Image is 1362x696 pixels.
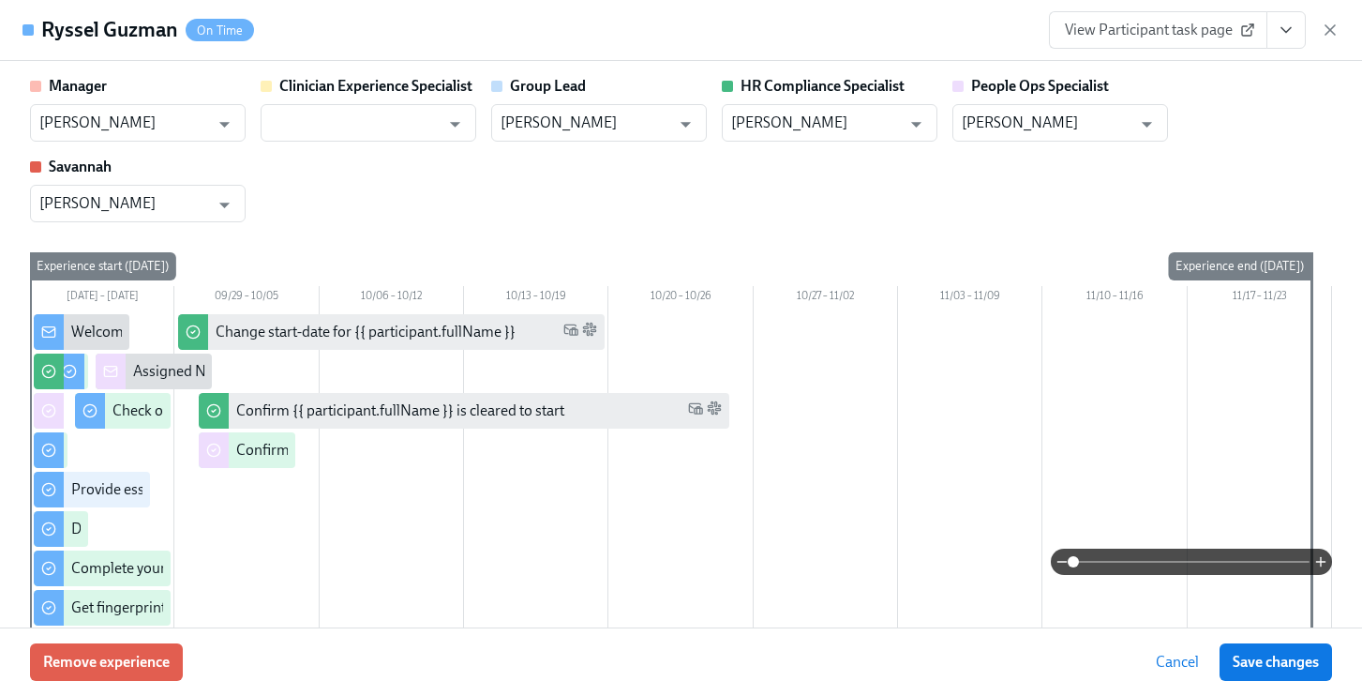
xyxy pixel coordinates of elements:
span: View Participant task page [1065,21,1251,39]
span: Save changes [1233,653,1319,672]
div: 10/27 – 11/02 [754,286,898,310]
div: Confirm cleared by People Ops [236,440,434,461]
button: Open [441,110,470,139]
h4: Ryssel Guzman [41,16,178,44]
a: View Participant task page [1049,11,1267,49]
span: Cancel [1156,653,1199,672]
button: Open [902,110,931,139]
span: On Time [186,23,254,38]
span: Slack [582,322,597,343]
div: 09/29 – 10/05 [174,286,319,310]
div: 10/06 – 10/12 [320,286,464,310]
button: Cancel [1143,643,1212,681]
div: Experience start ([DATE]) [29,252,176,280]
button: Open [210,110,239,139]
div: 10/13 – 10/19 [464,286,608,310]
div: Do your background check in Checkr [71,519,305,539]
div: Assigned New Hire [133,361,256,382]
div: 10/20 – 10/26 [608,286,753,310]
button: Remove experience [30,643,183,681]
button: Open [210,190,239,219]
strong: Clinician Experience Specialist [279,77,472,95]
div: 11/10 – 11/16 [1042,286,1187,310]
button: Open [1132,110,1161,139]
div: Welcome from the Charlie Health Compliance Team 👋 [71,322,424,342]
div: Change start-date for {{ participant.fullName }} [216,322,516,342]
strong: Manager [49,77,107,95]
div: 11/17 – 11/23 [1188,286,1332,310]
span: Work Email [563,322,578,343]
div: [DATE] – [DATE] [30,286,174,310]
div: Confirm {{ participant.fullName }} is cleared to start [236,401,564,421]
strong: HR Compliance Specialist [741,77,905,95]
button: Open [671,110,700,139]
button: View task page [1266,11,1306,49]
strong: Group Lead [510,77,586,95]
div: Experience end ([DATE]) [1168,252,1311,280]
strong: Savannah [49,158,112,175]
div: Provide essential professional documentation [71,479,364,500]
strong: People Ops Specialist [971,77,1109,95]
button: Save changes [1220,643,1332,681]
div: Get fingerprinted [71,598,182,618]
div: Check out our recommended laptop specs [112,401,382,421]
div: 11/03 – 11/09 [898,286,1042,310]
span: Remove experience [43,653,170,672]
span: Slack [707,401,722,422]
span: Work Email [688,401,703,422]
